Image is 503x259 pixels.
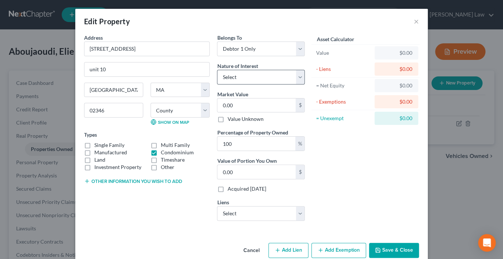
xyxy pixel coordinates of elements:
[161,156,185,163] label: Timeshare
[380,82,412,89] div: $0.00
[217,198,229,206] label: Liens
[316,49,371,57] div: Value
[84,131,97,139] label: Types
[316,35,354,43] label: Asset Calculator
[84,103,143,118] input: Enter zip...
[316,82,371,89] div: = Net Equity
[295,137,304,151] div: %
[151,119,189,125] a: Show on Map
[217,157,276,165] label: Value of Portion You Own
[227,185,266,193] label: Acquired [DATE]
[478,234,496,252] div: Open Intercom Messenger
[94,163,141,171] label: Investment Property
[161,149,194,156] label: Condominium
[217,129,288,136] label: Percentage of Property Owned
[84,83,143,97] input: Enter city...
[94,156,105,163] label: Land
[316,65,371,73] div: - Liens
[217,137,295,151] input: 0.00
[296,165,304,179] div: $
[380,49,412,57] div: $0.00
[217,62,258,70] label: Nature of Interest
[369,243,419,258] button: Save & Close
[380,65,412,73] div: $0.00
[84,42,209,56] input: Enter address...
[217,35,242,41] span: Belongs To
[311,243,366,258] button: Add Exemption
[84,16,130,26] div: Edit Property
[316,98,371,105] div: - Exemptions
[217,90,248,98] label: Market Value
[316,115,371,122] div: = Unexempt
[227,115,263,123] label: Value Unknown
[238,244,265,258] button: Cancel
[380,98,412,105] div: $0.00
[296,98,304,112] div: $
[268,243,308,258] button: Add Lien
[380,115,412,122] div: $0.00
[161,141,190,149] label: Multi Family
[94,149,127,156] label: Manufactured
[414,17,419,26] button: ×
[217,165,296,179] input: 0.00
[161,163,174,171] label: Other
[84,178,182,184] button: Other information you wish to add
[217,98,296,112] input: 0.00
[94,141,124,149] label: Single Family
[84,62,209,76] input: Apt, Suite, etc...
[84,35,103,41] span: Address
